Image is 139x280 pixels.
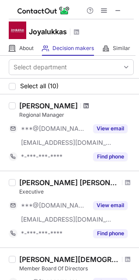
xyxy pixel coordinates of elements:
button: Reveal Button [93,201,128,210]
span: Decision makers [52,45,94,52]
img: ContactOut v5.3.10 [17,5,70,16]
div: [PERSON_NAME] [19,101,78,110]
div: [PERSON_NAME][DEMOGRAPHIC_DATA] [19,255,119,264]
span: ***@[DOMAIN_NAME] [21,125,88,133]
button: Reveal Button [93,229,128,238]
div: Executive [19,188,134,196]
button: Reveal Button [93,124,128,133]
div: Select department [14,63,67,72]
span: About [19,45,34,52]
div: Regional Manager [19,111,134,119]
img: dc525d06befdeff0cf0d9698f9b87dc0 [9,22,26,39]
span: [EMAIL_ADDRESS][DOMAIN_NAME] [21,139,112,147]
div: Member Board Of Directors [19,265,134,273]
h1: Joyalukkas [29,26,67,37]
span: ***@[DOMAIN_NAME] [21,201,88,209]
div: [PERSON_NAME] [PERSON_NAME] [19,178,119,187]
span: Similar [113,45,130,52]
span: [EMAIL_ADDRESS][DOMAIN_NAME] [21,215,112,223]
button: Reveal Button [93,152,128,161]
span: Select all (10) [20,83,59,90]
